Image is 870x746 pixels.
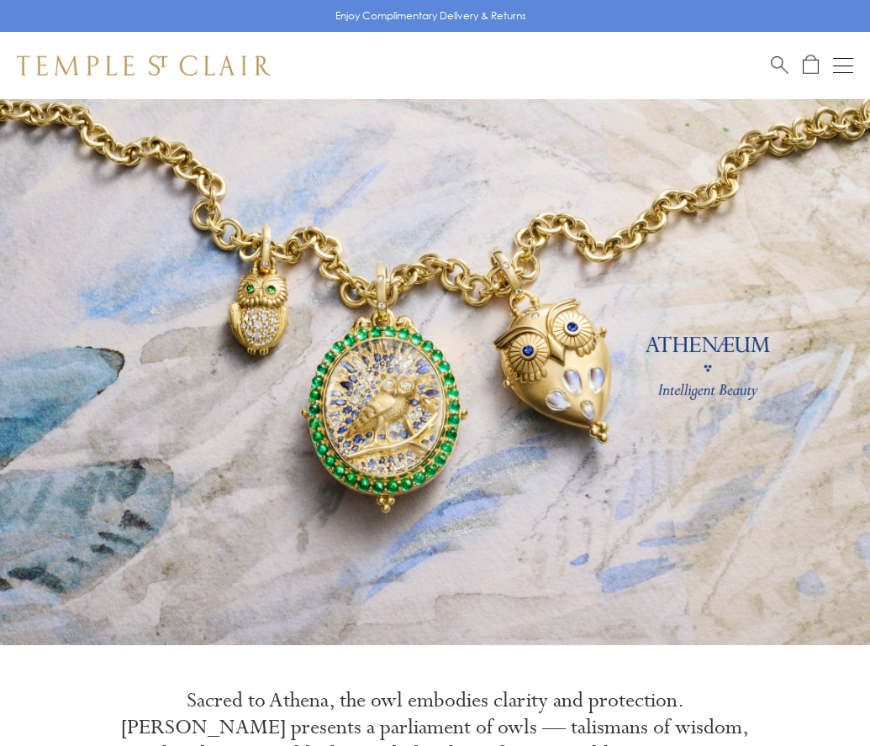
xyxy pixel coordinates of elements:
button: Open navigation [833,55,853,76]
p: Enjoy Complimentary Delivery & Returns [335,8,526,24]
img: Temple St. Clair [17,55,271,76]
a: Search [771,55,788,76]
a: Open Shopping Bag [803,55,819,76]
